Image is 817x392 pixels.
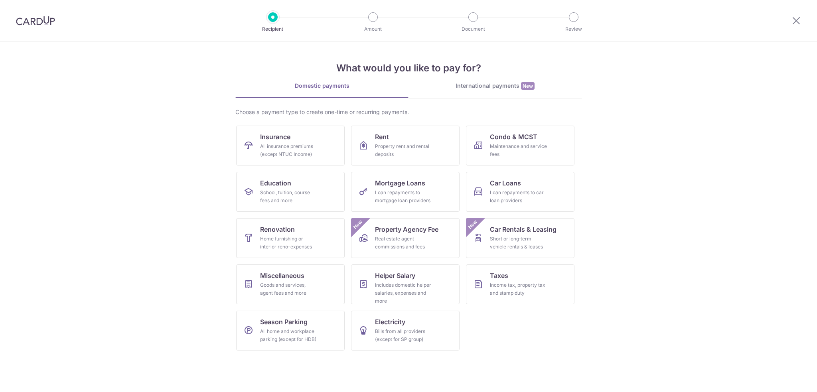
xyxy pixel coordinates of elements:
[351,311,460,351] a: ElectricityBills from all providers (except for SP group)
[235,61,582,75] h4: What would you like to pay for?
[375,317,405,327] span: Electricity
[260,271,304,280] span: Miscellaneous
[466,264,574,304] a: TaxesIncome tax, property tax and stamp duty
[260,235,318,251] div: Home furnishing or interior reno-expenses
[243,25,302,33] p: Recipient
[375,327,432,343] div: Bills from all providers (except for SP group)
[408,82,582,90] div: International payments
[260,317,308,327] span: Season Parking
[351,218,460,258] a: Property Agency FeeReal estate agent commissions and feesNew
[444,25,503,33] p: Document
[375,178,425,188] span: Mortgage Loans
[490,225,557,234] span: Car Rentals & Leasing
[351,264,460,304] a: Helper SalaryIncludes domestic helper salaries, expenses and more
[375,235,432,251] div: Real estate agent commissions and fees
[466,218,574,258] a: Car Rentals & LeasingShort or long‑term vehicle rentals & leasesNew
[16,16,55,26] img: CardUp
[375,189,432,205] div: Loan repayments to mortgage loan providers
[260,132,290,142] span: Insurance
[375,225,438,234] span: Property Agency Fee
[260,189,318,205] div: School, tuition, course fees and more
[375,142,432,158] div: Property rent and rental deposits
[260,327,318,343] div: All home and workplace parking (except for HDB)
[236,311,345,351] a: Season ParkingAll home and workplace parking (except for HDB)
[544,25,603,33] p: Review
[490,271,508,280] span: Taxes
[351,126,460,165] a: RentProperty rent and rental deposits
[236,264,345,304] a: MiscellaneousGoods and services, agent fees and more
[235,82,408,90] div: Domestic payments
[490,281,547,297] div: Income tax, property tax and stamp duty
[260,281,318,297] div: Goods and services, agent fees and more
[235,108,582,116] div: Choose a payment type to create one-time or recurring payments.
[236,126,345,165] a: InsuranceAll insurance premiums (except NTUC Income)
[490,189,547,205] div: Loan repayments to car loan providers
[490,142,547,158] div: Maintenance and service fees
[490,178,521,188] span: Car Loans
[521,82,535,90] span: New
[466,218,480,231] span: New
[490,235,547,251] div: Short or long‑term vehicle rentals & leases
[260,225,295,234] span: Renovation
[375,132,389,142] span: Rent
[260,178,291,188] span: Education
[490,132,537,142] span: Condo & MCST
[260,142,318,158] div: All insurance premiums (except NTUC Income)
[466,126,574,165] a: Condo & MCSTMaintenance and service fees
[351,172,460,212] a: Mortgage LoansLoan repayments to mortgage loan providers
[375,271,415,280] span: Helper Salary
[375,281,432,305] div: Includes domestic helper salaries, expenses and more
[236,218,345,258] a: RenovationHome furnishing or interior reno-expenses
[466,172,574,212] a: Car LoansLoan repayments to car loan providers
[236,172,345,212] a: EducationSchool, tuition, course fees and more
[343,25,403,33] p: Amount
[351,218,365,231] span: New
